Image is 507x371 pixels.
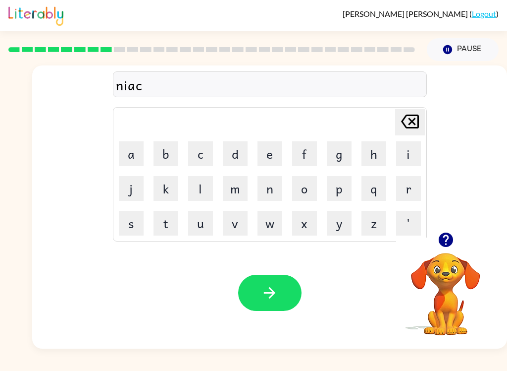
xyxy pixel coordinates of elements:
button: v [223,211,248,236]
img: Literably [8,4,63,26]
button: s [119,211,144,236]
button: h [361,141,386,166]
button: u [188,211,213,236]
button: d [223,141,248,166]
button: g [327,141,352,166]
button: a [119,141,144,166]
button: z [361,211,386,236]
button: m [223,176,248,201]
button: e [257,141,282,166]
button: x [292,211,317,236]
button: ' [396,211,421,236]
button: l [188,176,213,201]
button: r [396,176,421,201]
button: c [188,141,213,166]
button: q [361,176,386,201]
div: niac [116,74,424,95]
button: t [153,211,178,236]
button: k [153,176,178,201]
button: n [257,176,282,201]
button: w [257,211,282,236]
button: Pause [427,38,499,61]
button: b [153,141,178,166]
button: j [119,176,144,201]
span: [PERSON_NAME] [PERSON_NAME] [343,9,469,18]
a: Logout [472,9,496,18]
div: ( ) [343,9,499,18]
button: f [292,141,317,166]
button: p [327,176,352,201]
button: o [292,176,317,201]
video: Your browser must support playing .mp4 files to use Literably. Please try using another browser. [396,238,495,337]
button: i [396,141,421,166]
button: y [327,211,352,236]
